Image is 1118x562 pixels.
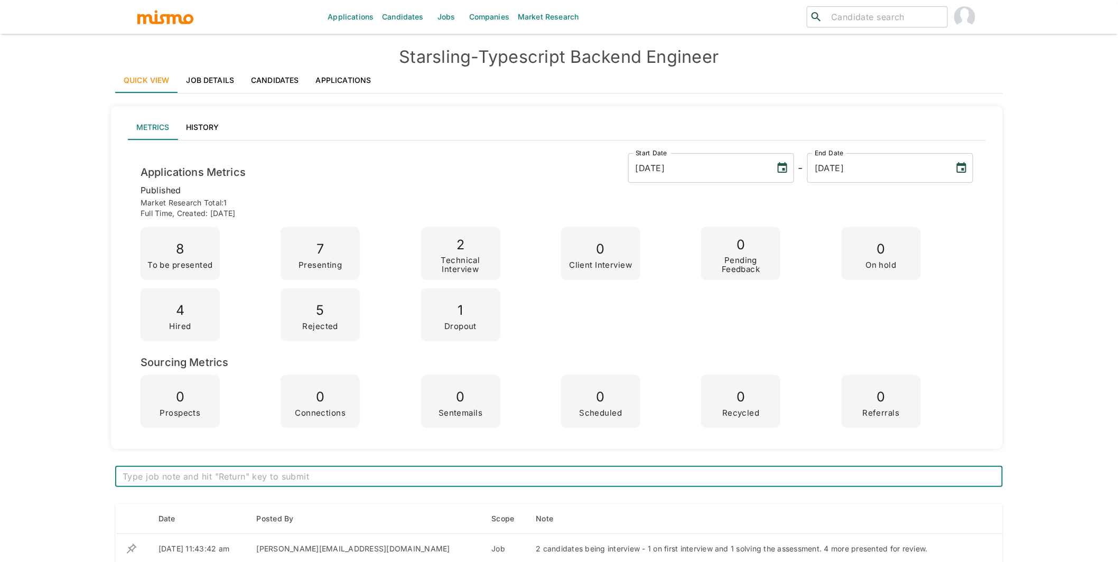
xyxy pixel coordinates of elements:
[136,9,194,25] img: logo
[141,164,246,181] h6: Applications Metrics
[527,504,984,534] th: Note
[141,183,973,198] p: published
[439,386,482,409] p: 0
[444,299,477,322] p: 1
[866,261,897,270] p: On hold
[178,115,227,140] button: History
[115,68,178,93] a: Quick View
[115,46,1003,68] h4: Starsling - Typescript Backend Engineer
[160,409,201,418] p: Prospects
[807,153,947,183] input: MM/DD/YYYY
[147,238,213,261] p: 8
[536,544,975,554] div: 2 candidates being interview - 1 on first interview and 1 solving the assessment. 4 more presente...
[954,6,975,27] img: Carmen Vilachá
[128,115,986,140] div: lab API tabs example
[295,386,346,409] p: 0
[425,233,496,257] p: 2
[243,68,308,93] a: Candidates
[425,256,496,274] p: Technical Interview
[295,409,346,418] p: Connections
[722,386,760,409] p: 0
[147,261,213,270] p: To be presented
[569,261,632,270] p: Client Interview
[169,322,191,331] p: Hired
[439,409,482,418] p: Sentemails
[580,386,622,409] p: 0
[827,10,943,24] input: Candidate search
[569,238,632,261] p: 0
[951,157,972,179] button: Choose date, selected date is Sep 15, 2025
[722,409,760,418] p: Recycled
[141,208,973,219] p: Full time , Created: [DATE]
[303,299,339,322] p: 5
[580,409,622,418] p: Scheduled
[128,115,178,140] button: Metrics
[299,238,342,261] p: 7
[444,322,477,331] p: Dropout
[628,153,768,183] input: MM/DD/YYYY
[178,68,243,93] a: Job Details
[815,148,843,157] label: End Date
[772,157,793,179] button: Choose date, selected date is Jul 25, 2025
[299,261,342,270] p: Presenting
[863,409,900,418] p: Referrals
[150,504,248,534] th: Date
[169,299,191,322] p: 4
[483,504,527,534] th: Scope
[798,160,803,176] h6: -
[141,198,973,208] p: Market Research Total: 1
[866,238,897,261] p: 0
[160,386,201,409] p: 0
[705,256,776,274] p: Pending Feedback
[248,504,483,534] th: Posted By
[141,354,973,371] h6: Sourcing Metrics
[303,322,339,331] p: Rejected
[308,68,380,93] a: Applications
[863,386,900,409] p: 0
[636,148,667,157] label: Start Date
[705,233,776,257] p: 0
